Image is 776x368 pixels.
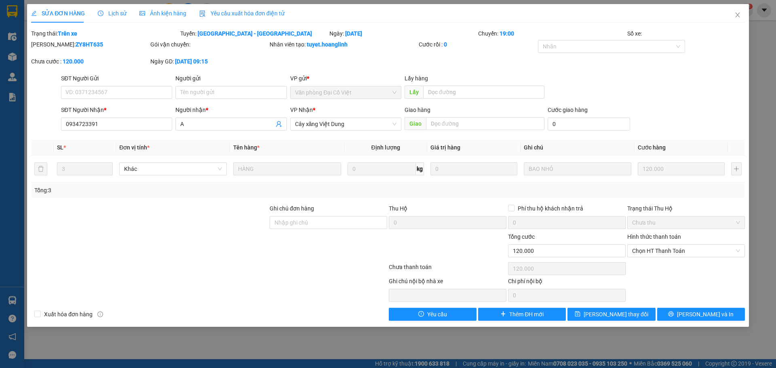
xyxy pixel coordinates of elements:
[307,41,348,48] b: tuyet.hoanglinh
[329,29,478,38] div: Ngày:
[31,10,85,17] span: SỬA ĐƠN HÀNG
[31,11,37,16] span: edit
[270,40,417,49] div: Nhân viên tạo:
[119,144,150,151] span: Đơn vị tính
[290,74,401,83] div: VP gửi
[427,310,447,319] span: Yêu cầu
[524,162,631,175] input: Ghi Chú
[124,163,222,175] span: Khác
[638,144,666,151] span: Cước hàng
[430,162,517,175] input: 0
[199,10,285,17] span: Yêu cầu xuất hóa đơn điện tử
[31,57,149,66] div: Chưa cước :
[521,140,635,156] th: Ghi chú
[657,308,745,321] button: printer[PERSON_NAME] và In
[389,277,506,289] div: Ghi chú nội bộ nhà xe
[150,40,268,49] div: Gói vận chuyển:
[295,86,396,99] span: Văn phòng Đại Cồ Việt
[61,74,172,83] div: SĐT Người Gửi
[57,144,63,151] span: SL
[199,11,206,17] img: icon
[731,162,742,175] button: plus
[31,40,149,49] div: [PERSON_NAME]:
[389,308,477,321] button: exclamation-circleYêu cầu
[179,29,329,38] div: Tuyến:
[426,117,544,130] input: Dọc đường
[175,74,287,83] div: Người gửi
[389,205,407,212] span: Thu Hộ
[371,144,400,151] span: Định lượng
[98,11,103,16] span: clock-circle
[270,216,387,229] input: Ghi chú đơn hàng
[548,118,630,130] input: Cước giao hàng
[444,41,447,48] b: 0
[139,11,145,16] span: picture
[233,144,259,151] span: Tên hàng
[290,107,313,113] span: VP Nhận
[63,58,84,65] b: 120.000
[198,30,312,37] b: [GEOGRAPHIC_DATA] - [GEOGRAPHIC_DATA]
[584,310,648,319] span: [PERSON_NAME] thay đổi
[34,162,47,175] button: delete
[175,105,287,114] div: Người nhận
[726,4,749,27] button: Close
[734,12,741,18] span: close
[478,308,566,321] button: plusThêm ĐH mới
[677,310,734,319] span: [PERSON_NAME] và In
[150,57,268,66] div: Ngày GD:
[276,121,282,127] span: user-add
[270,205,314,212] label: Ghi chú đơn hàng
[34,186,299,195] div: Tổng: 3
[567,308,655,321] button: save[PERSON_NAME] thay đổi
[575,311,580,318] span: save
[405,86,423,99] span: Lấy
[76,41,103,48] b: ZY8HT635
[638,162,725,175] input: 0
[418,311,424,318] span: exclamation-circle
[405,117,426,130] span: Giao
[61,105,172,114] div: SĐT Người Nhận
[233,162,341,175] input: VD: Bàn, Ghế
[41,310,96,319] span: Xuất hóa đơn hàng
[500,30,514,37] b: 19:00
[627,204,745,213] div: Trạng thái Thu Hộ
[30,29,179,38] div: Trạng thái:
[515,204,586,213] span: Phí thu hộ khách nhận trả
[508,233,535,240] span: Tổng cước
[98,10,127,17] span: Lịch sử
[548,107,588,113] label: Cước giao hàng
[97,311,103,317] span: info-circle
[416,162,424,175] span: kg
[405,75,428,82] span: Lấy hàng
[58,30,77,37] b: Trên xe
[509,310,544,319] span: Thêm ĐH mới
[139,10,186,17] span: Ảnh kiện hàng
[626,29,746,38] div: Số xe:
[345,30,362,37] b: [DATE]
[388,263,507,277] div: Chưa thanh toán
[500,311,506,318] span: plus
[419,40,536,49] div: Cước rồi :
[175,58,208,65] b: [DATE] 09:15
[632,245,740,257] span: Chọn HT Thanh Toán
[405,107,430,113] span: Giao hàng
[423,86,544,99] input: Dọc đường
[627,233,681,240] label: Hình thức thanh toán
[430,144,460,151] span: Giá trị hàng
[632,217,740,229] span: Chưa thu
[477,29,626,38] div: Chuyến:
[295,118,396,130] span: Cây xăng Việt Dung
[508,277,626,289] div: Chi phí nội bộ
[668,311,674,318] span: printer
